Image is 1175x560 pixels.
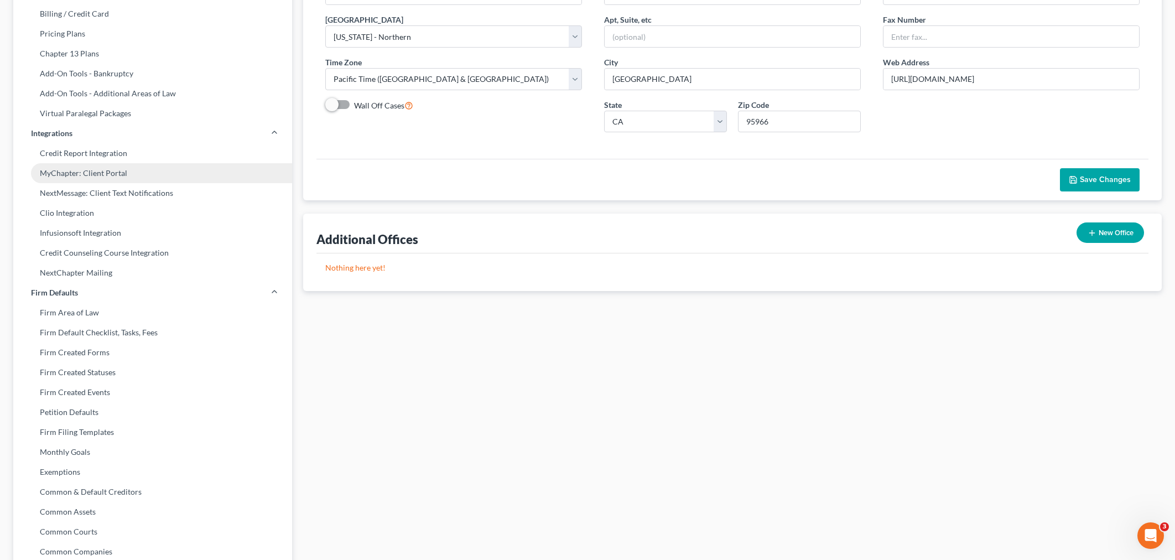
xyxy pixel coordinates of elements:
input: Enter fax... [883,26,1139,47]
a: Firm Default Checklist, Tasks, Fees [13,323,292,343]
label: Fax Number [883,14,926,25]
a: Common & Default Creditors [13,482,292,502]
a: Credit Report Integration [13,143,292,163]
a: Infusionsoft Integration [13,223,292,243]
a: Common Assets [13,502,292,522]
a: Chapter 13 Plans [13,44,292,64]
iframe: Intercom live chat [1137,522,1164,549]
label: Zip Code [738,99,769,111]
input: Enter city... [605,69,860,90]
a: Billing / Credit Card [13,4,292,24]
label: Time Zone [325,56,362,68]
a: Add-On Tools - Additional Areas of Law [13,84,292,103]
a: Credit Counseling Course Integration [13,243,292,263]
a: Firm Area of Law [13,303,292,323]
input: Enter web address.... [883,69,1139,90]
label: Apt, Suite, etc [604,14,652,25]
p: Nothing here yet! [325,262,1140,273]
a: Pricing Plans [13,24,292,44]
div: Additional Offices [316,231,418,247]
label: [GEOGRAPHIC_DATA] [325,14,403,25]
label: Web Address [883,56,929,68]
input: (optional) [605,26,860,47]
a: Virtual Paralegal Packages [13,103,292,123]
a: Integrations [13,123,292,143]
a: Common Courts [13,522,292,542]
span: 3 [1160,522,1169,531]
a: NextChapter Mailing [13,263,292,283]
label: State [604,99,622,111]
a: NextMessage: Client Text Notifications [13,183,292,203]
a: Add-On Tools - Bankruptcy [13,64,292,84]
span: Integrations [31,128,72,139]
a: Clio Integration [13,203,292,223]
a: Firm Defaults [13,283,292,303]
a: Firm Filing Templates [13,422,292,442]
a: Exemptions [13,462,292,482]
input: XXXXX [738,111,861,133]
a: Firm Created Forms [13,343,292,362]
a: MyChapter: Client Portal [13,163,292,183]
a: Petition Defaults [13,402,292,422]
button: Save Changes [1060,168,1140,191]
a: Firm Created Events [13,382,292,402]
a: Monthly Goals [13,442,292,462]
label: City [604,56,618,68]
button: New Office [1077,222,1144,243]
a: Firm Created Statuses [13,362,292,382]
span: Firm Defaults [31,287,78,298]
span: Save Changes [1080,175,1131,184]
span: Wall Off Cases [354,101,404,110]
